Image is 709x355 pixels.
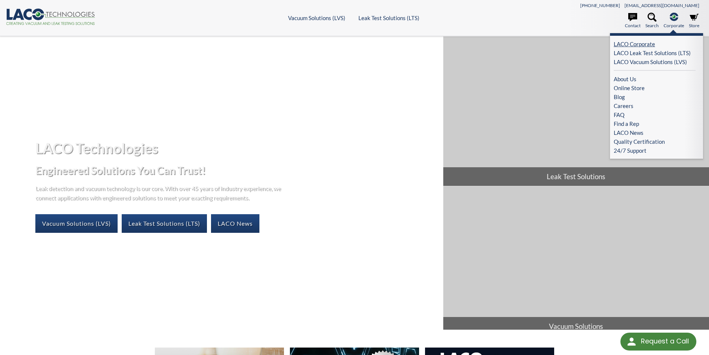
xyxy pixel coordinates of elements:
a: [PHONE_NUMBER] [580,3,620,8]
a: Leak Test Solutions (LTS) [122,214,207,233]
a: 24/7 Support [614,146,699,155]
a: Contact [625,13,641,29]
span: Leak Test Solutions [443,167,709,186]
a: Leak Test Solutions [443,37,709,186]
span: Vacuum Solutions [443,317,709,336]
span: Corporate [664,22,684,29]
p: Leak detection and vacuum technology is our core. With over 45 years of industry experience, we c... [35,183,285,202]
a: About Us [614,75,696,83]
a: [EMAIL_ADDRESS][DOMAIN_NAME] [625,3,699,8]
img: round button [626,336,638,348]
h2: Engineered Solutions You Can Trust! [35,164,437,177]
div: Request a Call [620,333,696,351]
a: Find a Rep [614,119,696,128]
a: Careers [614,101,696,110]
a: Vacuum Solutions (LVS) [288,15,345,21]
a: Online Store [614,83,696,92]
a: Vacuum Solutions [443,186,709,336]
a: Store [689,13,699,29]
a: Quality Certification [614,137,696,146]
a: LACO News [211,214,259,233]
a: LACO Leak Test Solutions (LTS) [614,48,696,57]
a: FAQ [614,110,696,119]
h1: LACO Technologies [35,139,437,157]
a: Vacuum Solutions (LVS) [35,214,118,233]
a: LACO News [614,128,696,137]
div: Request a Call [641,333,689,350]
a: Blog [614,92,696,101]
a: Leak Test Solutions (LTS) [358,15,419,21]
a: LACO Vacuum Solutions (LVS) [614,57,696,66]
a: LACO Corporate [614,39,696,48]
a: Search [645,13,659,29]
